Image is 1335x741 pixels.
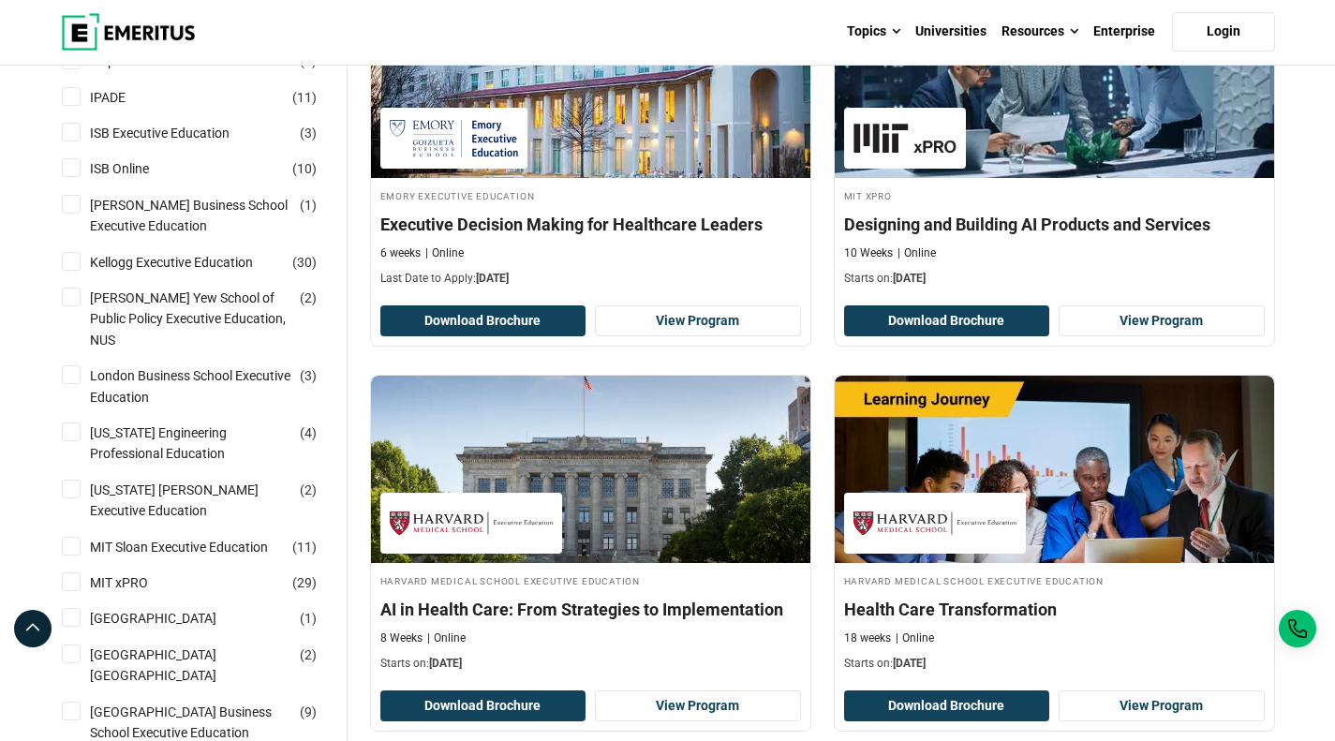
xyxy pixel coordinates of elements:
[844,598,1265,621] h4: Health Care Transformation
[380,572,801,588] h4: Harvard Medical School Executive Education
[292,252,317,273] span: ( )
[304,611,312,626] span: 1
[300,645,317,665] span: ( )
[297,161,312,176] span: 10
[844,187,1265,203] h4: MIT xPRO
[380,245,421,261] p: 6 weeks
[893,272,926,285] span: [DATE]
[304,290,312,305] span: 2
[380,656,801,672] p: Starts on:
[844,213,1265,236] h4: Designing and Building AI Products and Services
[292,158,317,179] span: ( )
[300,288,317,308] span: ( )
[476,272,509,285] span: [DATE]
[90,288,329,350] a: [PERSON_NAME] Yew School of Public Policy Executive Education, NUS
[844,245,893,261] p: 10 Weeks
[90,572,185,593] a: MIT xPRO
[90,252,290,273] a: Kellogg Executive Education
[297,575,312,590] span: 29
[90,158,186,179] a: ISB Online
[896,630,934,646] p: Online
[390,117,518,159] img: Emory Executive Education
[90,537,305,557] a: MIT Sloan Executive Education
[292,572,317,593] span: ( )
[300,480,317,500] span: ( )
[844,630,891,646] p: 18 weeks
[90,422,329,465] a: [US_STATE] Engineering Professional Education
[90,645,329,687] a: [GEOGRAPHIC_DATA] [GEOGRAPHIC_DATA]
[427,630,466,646] p: Online
[595,690,801,722] a: View Program
[893,657,926,670] span: [DATE]
[300,608,317,629] span: ( )
[304,647,312,662] span: 2
[844,656,1265,672] p: Starts on:
[380,213,801,236] h4: Executive Decision Making for Healthcare Leaders
[844,572,1265,588] h4: Harvard Medical School Executive Education
[897,245,936,261] p: Online
[304,482,312,497] span: 2
[90,195,329,237] a: [PERSON_NAME] Business School Executive Education
[300,422,317,443] span: ( )
[844,305,1050,337] button: Download Brochure
[835,376,1274,681] a: Healthcare Course by Harvard Medical School Executive Education - October 9, 2025 Harvard Medical...
[844,271,1265,287] p: Starts on:
[90,608,254,629] a: [GEOGRAPHIC_DATA]
[425,245,464,261] p: Online
[1172,12,1275,52] a: Login
[844,690,1050,722] button: Download Brochure
[90,480,329,522] a: [US_STATE] [PERSON_NAME] Executive Education
[300,123,317,143] span: ( )
[853,117,957,159] img: MIT xPRO
[292,537,317,557] span: ( )
[390,502,553,544] img: Harvard Medical School Executive Education
[380,630,423,646] p: 8 Weeks
[380,187,801,203] h4: Emory Executive Education
[292,87,317,108] span: ( )
[90,123,267,143] a: ISB Executive Education
[304,704,312,719] span: 9
[297,90,312,105] span: 11
[380,598,801,621] h4: AI in Health Care: From Strategies to Implementation
[1059,305,1265,337] a: View Program
[1059,690,1265,722] a: View Program
[297,540,312,555] span: 11
[304,198,312,213] span: 1
[595,305,801,337] a: View Program
[380,305,586,337] button: Download Brochure
[835,376,1274,563] img: Health Care Transformation | Online Healthcare Course
[304,425,312,440] span: 4
[304,126,312,141] span: 3
[300,702,317,722] span: ( )
[300,365,317,386] span: ( )
[853,502,1016,544] img: Harvard Medical School Executive Education
[304,368,312,383] span: 3
[429,657,462,670] span: [DATE]
[297,255,312,270] span: 30
[90,365,329,408] a: London Business School Executive Education
[371,376,810,563] img: AI in Health Care: From Strategies to Implementation | Online Healthcare Course
[300,195,317,215] span: ( )
[380,690,586,722] button: Download Brochure
[90,87,163,108] a: IPADE
[371,376,810,681] a: Healthcare Course by Harvard Medical School Executive Education - October 9, 2025 Harvard Medical...
[380,271,801,287] p: Last Date to Apply:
